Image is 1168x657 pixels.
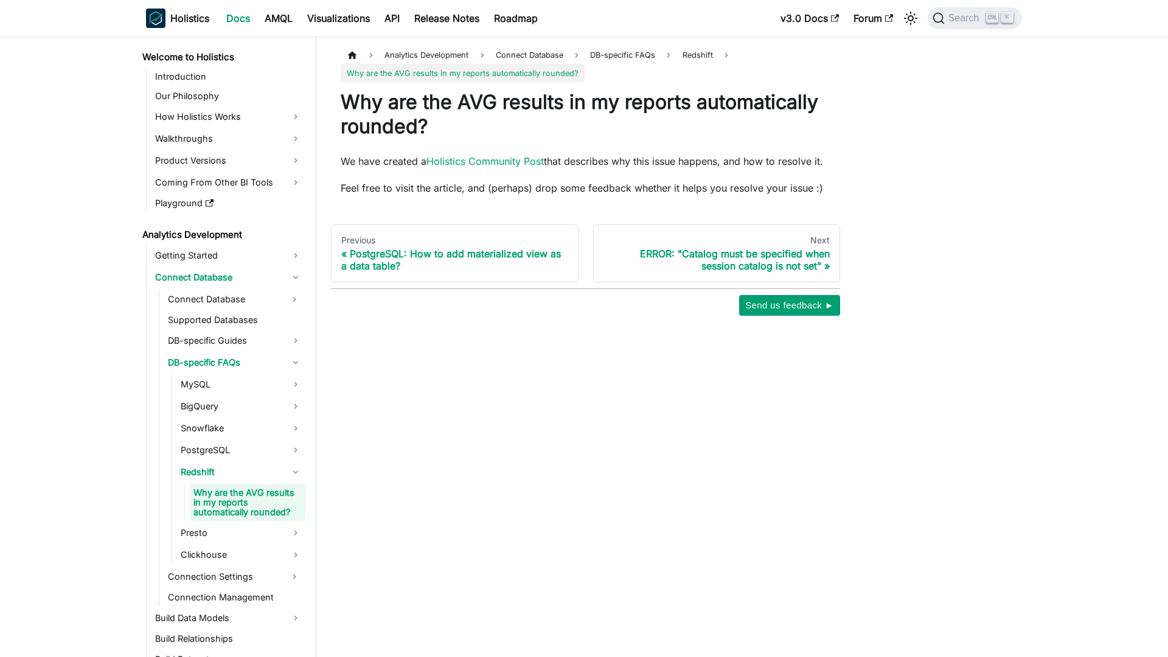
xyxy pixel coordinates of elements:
a: Supported Databases [164,311,305,328]
span: Redshift [676,46,718,64]
span: Send us feedback ► [745,297,834,313]
nav: Docs pages [331,224,840,283]
a: Introduction [151,68,305,85]
div: Previous [341,235,568,246]
img: Holistics [146,9,165,28]
a: Snowflake [177,419,305,438]
a: AMQL [257,9,300,28]
a: Connection Settings [164,567,283,586]
a: Our Philosophy [151,88,305,105]
a: Connect Database [151,268,305,287]
a: Clickhouse [177,545,305,565]
a: Redshift [177,462,305,482]
a: HolisticsHolistics [146,9,209,28]
a: Coming From Other BI Tools [151,173,305,192]
a: Build Relationships [151,630,305,647]
a: MySQL [177,375,305,394]
a: Connection Management [164,589,305,606]
a: Visualizations [300,9,377,28]
button: Expand sidebar category 'Connect Database' [283,290,305,309]
button: Search (Ctrl+K) [928,7,1022,29]
h1: Why are the AVG results in my reports automatically rounded? [341,90,830,139]
nav: Breadcrumbs [341,46,830,82]
a: Playground [151,195,305,212]
a: Roadmap [487,9,545,28]
a: Home page [341,46,364,64]
a: Product Versions [151,151,305,170]
a: API [377,9,407,28]
kbd: K [1001,12,1013,23]
p: We have created a that describes why this issue happens, and how to resolve it. [341,154,830,169]
button: Expand sidebar category 'Connection Settings' [283,567,305,586]
a: PreviousPostgreSQL: How to add materialized view as a data table? [331,224,579,283]
a: NextERROR: "Catalog must be specified when session catalog is not set" [593,224,841,283]
span: Search [945,13,987,24]
div: ERROR: "Catalog must be specified when session catalog is not set" [603,248,830,272]
a: Presto [177,523,305,543]
span: Connect Database [490,46,569,64]
a: Welcome to Holistics [139,49,305,66]
span: DB-specific FAQs [584,46,661,64]
a: How Holistics Works [151,107,305,127]
a: Connect Database [164,290,283,309]
a: Getting Started [151,246,305,265]
a: v3.0 Docs [773,9,846,28]
a: Build Data Models [151,608,305,628]
div: PostgreSQL: How to add materialized view as a data table? [341,248,568,272]
a: Why are the AVG results in my reports automatically rounded? [190,484,305,521]
button: Send us feedback ► [739,295,840,316]
a: Walkthroughs [151,129,305,148]
a: DB-specific Guides [164,331,305,350]
a: DB-specific FAQs [164,353,305,372]
a: PostgreSQL [177,440,305,460]
span: Why are the AVG results in my reports automatically rounded? [341,64,585,82]
a: Analytics Development [139,226,305,243]
p: Feel free to visit the article, and (perhaps) drop some feedback whether it helps you resolve you... [341,181,830,195]
a: Docs [219,9,257,28]
b: Holistics [170,11,209,26]
nav: Docs sidebar [134,36,316,657]
a: Holistics Community Post [426,155,544,167]
div: Next [603,235,830,246]
button: Switch between dark and light mode (currently light mode) [901,9,920,28]
span: Analytics Development [378,46,474,64]
a: BigQuery [177,397,305,416]
a: Forum [846,9,900,28]
a: Release Notes [407,9,487,28]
